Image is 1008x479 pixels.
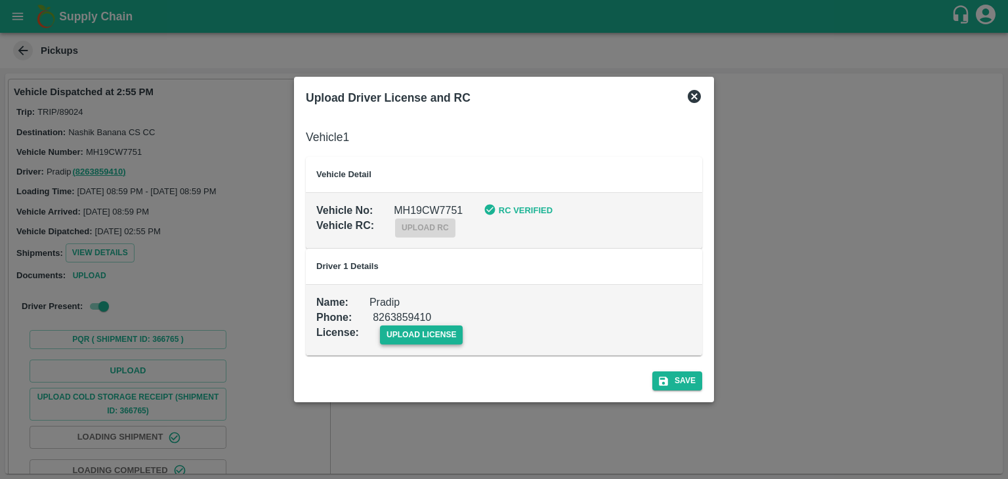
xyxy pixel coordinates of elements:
div: Pradip [348,274,400,310]
div: 8263859410 [352,289,431,325]
b: RC Verified [499,205,553,215]
button: Save [652,371,702,390]
h6: Vehicle 1 [306,128,702,146]
b: Vehicle Detail [316,169,371,179]
span: upload license [380,325,463,344]
b: Driver 1 Details [316,261,379,271]
b: License : [316,327,359,338]
b: Vehicle RC : [316,220,374,231]
div: MH19CW7751 [373,182,463,219]
b: Upload Driver License and RC [306,91,471,104]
